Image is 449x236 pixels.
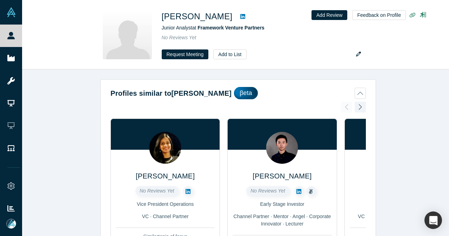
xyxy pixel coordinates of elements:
span: No Reviews Yet [250,188,285,194]
a: Framework Venture Partners [197,25,264,31]
div: VC · Angel · Mentor · Channel Partner [350,213,449,220]
h1: [PERSON_NAME] [162,10,233,23]
button: Profiles similar to[PERSON_NAME]βeta [110,87,366,99]
img: Prachi Singh's Profile Image [149,132,181,164]
span: No Reviews Yet [140,188,174,194]
div: Channel Partner · Mentor · Angel · Corporate Innovator · Lecturer [233,213,331,228]
img: Mia Scott's Account [6,219,16,229]
span: Early Stage Investor [260,201,304,207]
img: Alchemist Vault Logo [6,7,16,17]
div: βeta [234,87,257,99]
span: No Reviews Yet [162,35,196,40]
h2: Profiles similar to [PERSON_NAME] [110,88,232,99]
span: Vice President Operations [137,201,194,207]
a: [PERSON_NAME] [253,172,311,180]
button: Request Meeting [162,49,209,59]
div: VC · Channel Partner [116,213,215,220]
a: [PERSON_NAME] [136,172,195,180]
img: Tony Sun's Profile Image [266,132,298,164]
span: Junior Analyst at [162,25,264,31]
button: Add Review [311,10,348,20]
img: Jack Thomson's Profile Image [103,10,152,59]
button: Add to List [213,49,246,59]
button: Feedback on Profile [352,10,406,20]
